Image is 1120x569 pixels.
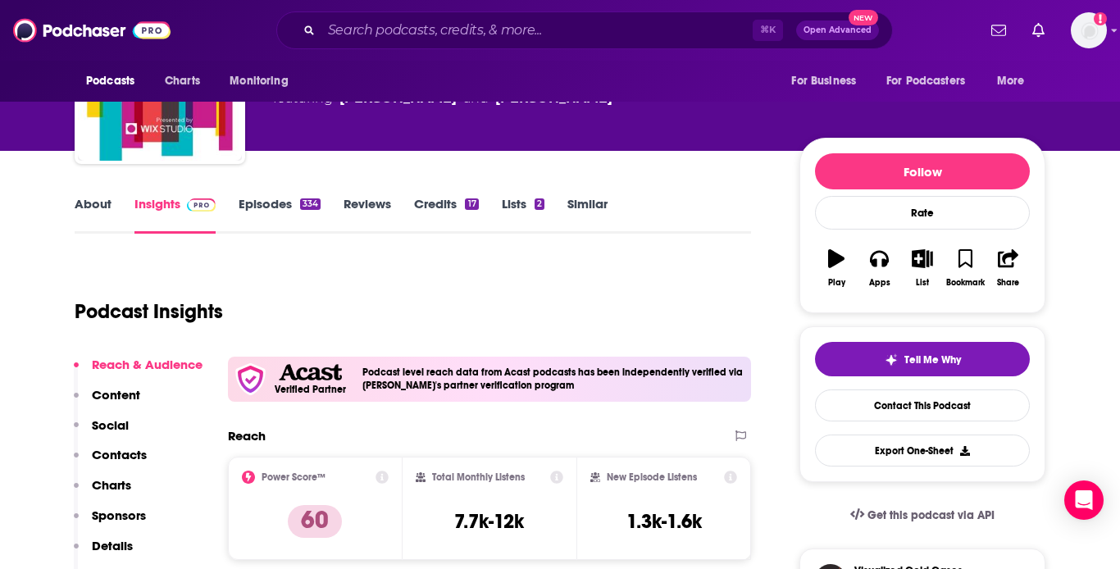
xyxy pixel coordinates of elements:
[753,20,783,41] span: ⌘ K
[1026,16,1051,44] a: Show notifications dropdown
[234,363,266,395] img: verfied icon
[985,16,1013,44] a: Show notifications dropdown
[1071,12,1107,48] button: Show profile menu
[1071,12,1107,48] span: Logged in as redsetterpr
[944,239,986,298] button: Bookmark
[876,66,989,97] button: open menu
[987,239,1030,298] button: Share
[414,196,478,234] a: Credits17
[218,66,309,97] button: open menu
[815,153,1030,189] button: Follow
[92,477,131,493] p: Charts
[502,196,544,234] a: Lists2
[279,364,341,381] img: Acast
[904,353,961,366] span: Tell Me Why
[134,196,216,234] a: InsightsPodchaser Pro
[275,385,346,394] h5: Verified Partner
[465,198,478,210] div: 17
[867,508,995,522] span: Get this podcast via API
[92,357,203,372] p: Reach & Audience
[1064,480,1104,520] div: Open Intercom Messenger
[75,299,223,324] h1: Podcast Insights
[74,508,146,538] button: Sponsors
[74,417,129,448] button: Social
[13,15,171,46] img: Podchaser - Follow, Share and Rate Podcasts
[86,70,134,93] span: Podcasts
[796,20,879,40] button: Open AdvancedNew
[997,70,1025,93] span: More
[432,471,525,483] h2: Total Monthly Listens
[791,70,856,93] span: For Business
[276,11,893,49] div: Search podcasts, credits, & more...
[74,538,133,568] button: Details
[1094,12,1107,25] svg: Add a profile image
[92,508,146,523] p: Sponsors
[154,66,210,97] a: Charts
[75,196,112,234] a: About
[567,196,608,234] a: Similar
[92,447,147,462] p: Contacts
[828,278,845,288] div: Play
[300,198,321,210] div: 334
[815,389,1030,421] a: Contact This Podcast
[74,357,203,387] button: Reach & Audience
[946,278,985,288] div: Bookmark
[74,477,131,508] button: Charts
[1071,12,1107,48] img: User Profile
[997,278,1019,288] div: Share
[849,10,878,25] span: New
[886,70,965,93] span: For Podcasters
[815,342,1030,376] button: tell me why sparkleTell Me Why
[858,239,900,298] button: Apps
[321,17,753,43] input: Search podcasts, credits, & more...
[92,538,133,553] p: Details
[288,505,342,538] p: 60
[986,66,1045,97] button: open menu
[362,366,744,391] h4: Podcast level reach data from Acast podcasts has been independently verified via [PERSON_NAME]'s ...
[885,353,898,366] img: tell me why sparkle
[815,196,1030,230] div: Rate
[92,417,129,433] p: Social
[869,278,890,288] div: Apps
[815,239,858,298] button: Play
[165,70,200,93] span: Charts
[230,70,288,93] span: Monitoring
[239,196,321,234] a: Episodes334
[626,509,702,534] h3: 1.3k-1.6k
[837,495,1008,535] a: Get this podcast via API
[262,471,326,483] h2: Power Score™
[75,66,156,97] button: open menu
[454,509,524,534] h3: 7.7k-12k
[815,435,1030,467] button: Export One-Sheet
[344,196,391,234] a: Reviews
[804,26,872,34] span: Open Advanced
[607,471,697,483] h2: New Episode Listens
[187,198,216,212] img: Podchaser Pro
[916,278,929,288] div: List
[92,387,140,403] p: Content
[780,66,876,97] button: open menu
[74,387,140,417] button: Content
[535,198,544,210] div: 2
[74,447,147,477] button: Contacts
[228,428,266,444] h2: Reach
[901,239,944,298] button: List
